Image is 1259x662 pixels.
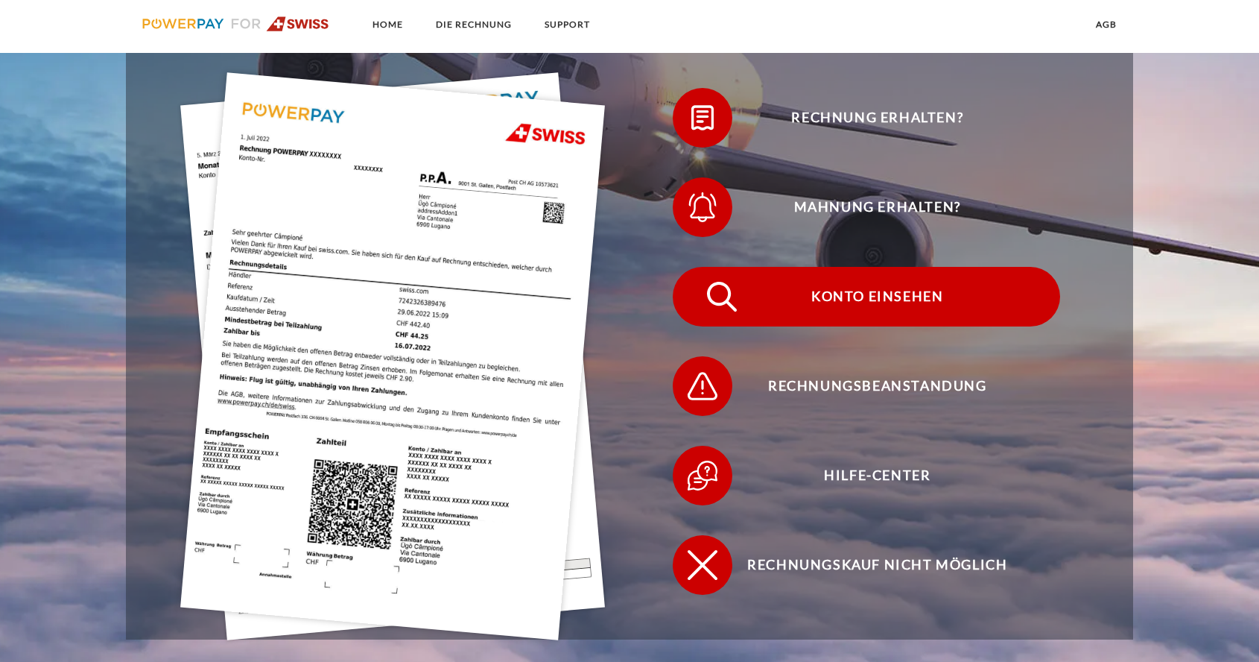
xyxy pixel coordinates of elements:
[1083,11,1129,38] a: agb
[703,278,741,315] img: qb_search.svg
[684,189,721,226] img: qb_bell.svg
[684,457,721,494] img: qb_help.svg
[684,99,721,136] img: qb_bill.svg
[684,368,721,405] img: qb_warning.svg
[423,11,524,38] a: DIE RECHNUNG
[673,267,1060,327] button: Konto einsehen
[673,88,1060,148] button: Rechnung erhalten?
[695,356,1060,416] span: Rechnungsbeanstandung
[684,546,721,584] img: qb_close.svg
[695,267,1060,327] span: Konto einsehen
[532,11,603,38] a: SUPPORT
[180,72,605,640] img: single_invoice_swiss_de.jpg
[673,535,1060,595] button: Rechnungskauf nicht möglich
[360,11,416,38] a: Home
[695,177,1060,237] span: Mahnung erhalten?
[695,535,1060,595] span: Rechnungskauf nicht möglich
[142,16,329,31] img: logo-swiss.svg
[673,177,1060,237] button: Mahnung erhalten?
[695,446,1060,505] span: Hilfe-Center
[673,446,1060,505] button: Hilfe-Center
[673,356,1060,416] button: Rechnungsbeanstandung
[695,88,1060,148] span: Rechnung erhalten?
